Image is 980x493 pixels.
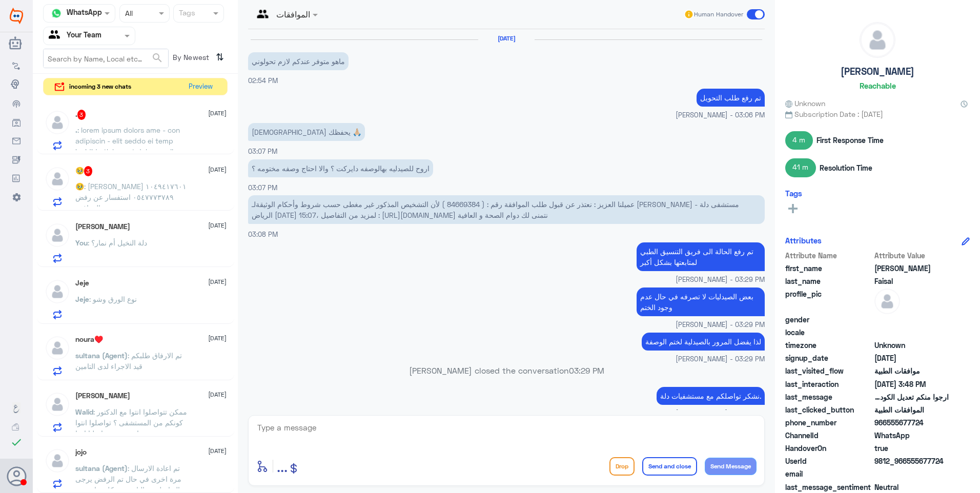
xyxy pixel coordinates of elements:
img: defaultAdmin.png [45,335,70,361]
img: defaultAdmin.png [860,23,895,57]
span: Walid [75,407,93,416]
span: Subscription Date : [DATE] [785,109,970,119]
i: ⇅ [216,49,224,66]
span: . [75,126,77,134]
span: null [874,314,949,325]
span: last_interaction [785,379,872,389]
button: ... [277,455,288,478]
span: profile_pic [785,289,872,312]
span: 2025-09-24T11:44:09.742Z [874,353,949,363]
h5: [PERSON_NAME] [841,66,914,77]
span: incoming 3 new chats [69,82,131,91]
span: Jeje [75,295,89,303]
span: : ممكن تتواصلوا انتوا مع الدكتور كونكم من المستشفى ؟ تواصلوا انتوا معه اسرع من تواصلنا احنا [75,407,187,438]
span: Resolution Time [820,162,872,173]
p: 24/9/2025, 3:07 PM [248,155,433,173]
span: 03:07 PM [248,145,274,151]
span: : دلة النخيل أم نمار؟ [88,238,147,247]
h6: Reachable [860,81,896,90]
img: defaultAdmin.png [45,392,70,417]
button: Drop [609,457,635,476]
img: defaultAdmin.png [45,279,70,304]
span: timezone [785,340,872,351]
button: Preview [184,78,217,95]
span: [PERSON_NAME] - 03:29 PM [687,345,765,354]
span: Attribute Value [874,250,949,261]
span: null [874,468,949,479]
img: defaultAdmin.png [45,110,70,135]
span: gender [785,314,872,325]
span: 3 [77,110,86,120]
i: check [10,436,23,448]
span: [PERSON_NAME] - 03:29 PM [687,312,765,321]
button: Send Message [705,458,757,475]
h5: 🥹 [75,166,93,176]
span: [DATE] [208,221,227,230]
span: [PERSON_NAME] - 03:29 PM [687,269,765,277]
img: whatsapp.png [49,6,64,21]
span: : تم الارفاق طلبكم قيد الاجراء لدى التامين [75,351,182,371]
span: search [151,52,164,64]
h5: Jeje [75,279,89,287]
span: You [75,238,88,247]
span: [PERSON_NAME] - 03:29 PM [687,397,765,405]
button: Avatar [7,466,26,486]
p: 24/9/2025, 3:08 PM [248,191,765,219]
img: defaultAdmin.png [874,289,900,314]
span: 3 [84,166,93,176]
span: last_name [785,276,872,286]
img: Widebot Logo [10,8,23,24]
span: 4 m [785,131,813,150]
span: email [785,468,872,479]
p: 24/9/2025, 3:46 PM [248,408,550,426]
span: ChannelId [785,430,872,441]
span: null [874,327,949,338]
span: [PERSON_NAME] - 03:06 PM [687,109,765,118]
span: 02:54 PM [248,76,275,83]
span: : نوع الورق وشو [89,295,137,303]
span: By Newest [169,49,212,69]
h5: Walid Naser [75,392,130,400]
span: عميلنا العزيز : نعتذر عن قبول طلب الموافقة رقم : ( 84669384 ) لأن التشخيص المذكور غير مغطى حسب شر... [252,195,739,215]
span: sultana (Agent) [75,351,128,360]
span: 03:07 PM [248,179,274,186]
span: Attribute Name [785,250,872,261]
h5: noura♥️ [75,335,103,344]
span: 41 m [785,158,816,177]
span: [DATE] [208,446,227,456]
span: [DATE] [208,109,227,118]
span: Faisal [874,276,949,286]
span: 03:08 PM [248,225,275,232]
span: signup_date [785,353,872,363]
p: 24/9/2025, 3:06 PM [697,88,765,106]
span: الموافقات الطبية [874,404,949,415]
img: yourTeam.svg [49,28,64,44]
span: [DATE] [208,390,227,399]
p: 24/9/2025, 3:29 PM [657,375,765,393]
span: 9812_966555677724 [874,456,949,466]
span: : lorem ipsum dolors ame - con adipiscin - elit seddo ei temp incidid utlaboreet dolorem aliqua e... [75,126,191,446]
span: 03:29 PM [561,355,592,363]
h5: عبدالله ابومتعب⚽️ [75,222,130,231]
span: first_name [785,263,872,274]
span: sultana (Agent) [75,464,128,473]
p: 24/9/2025, 3:29 PM [637,280,765,309]
span: 2 [874,430,949,441]
div: Tags [177,7,195,20]
p: 24/9/2025, 3:07 PM [248,120,365,138]
span: Human Handover [694,10,743,19]
span: Unknown [785,98,825,109]
span: last_visited_flow [785,365,872,376]
span: [DATE] [208,334,227,343]
span: Unknown [874,340,949,351]
span: ارجوا منكم تعديل الكود ورفعها من جديد [874,392,949,402]
h6: [DATE] [478,35,535,42]
span: last_clicked_button [785,404,872,415]
button: search [151,50,164,67]
img: defaultAdmin.png [45,448,70,474]
span: UserId [785,456,872,466]
span: Abdullah [874,263,949,274]
span: true [874,443,949,454]
input: Search by Name, Local etc… [44,49,168,68]
h5: jojo [75,448,87,457]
